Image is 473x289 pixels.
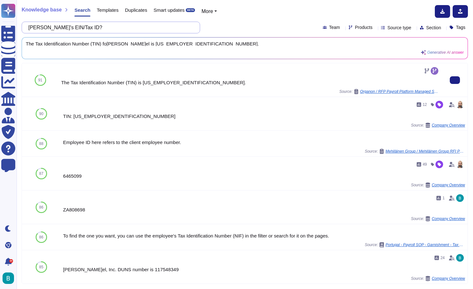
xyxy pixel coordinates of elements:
div: To find the one you want, you can use the employee's Tax Identification Number (NIF) in the filte... [63,233,465,238]
span: Team [329,25,340,30]
span: 85 [39,265,43,269]
span: Company Overview [432,277,465,280]
span: Section [426,25,441,30]
span: Source: [411,276,465,281]
span: 1 [442,196,445,200]
span: 91 [38,78,42,82]
span: Source: [411,182,465,188]
span: 88 [39,142,43,146]
span: Source: [411,123,465,128]
button: More [201,8,217,15]
span: Company Overview [432,123,465,127]
img: user [456,101,464,108]
div: TIN: [US_EMPLOYER_IDENTIFICATION_NUMBER] [63,114,465,119]
div: 9+ [9,259,13,263]
div: The Tax Identification Number (TIN) is [US_EMPLOYER_IDENTIFICATION_NUMBER]. [61,80,440,85]
div: Employee ID here refers to the client employee number. [63,140,465,145]
span: 86 [39,205,43,209]
span: 24 [441,256,445,260]
span: Smart updates [154,8,185,12]
span: Source: [365,242,465,247]
span: The Tax Identification Number (TIN) fo[PERSON_NAME]el is [US_EMPLOYER_IDENTIFICATION_NUMBER]. [26,41,464,46]
button: user [1,271,18,285]
span: Company Overview [432,217,465,221]
span: Source: [411,216,465,221]
span: 86 [39,235,43,239]
input: Search a question or template... [25,22,193,33]
span: Source: [365,149,465,154]
span: Portugal - Payroll SOP - Garnishment - Tax Authority.pdf [386,243,465,247]
div: BETA [186,8,195,12]
img: user [456,194,464,202]
span: Duplicates [125,8,147,12]
span: Generative AI answer [427,51,464,54]
span: More [201,9,213,14]
img: user [456,161,464,168]
span: 87 [39,172,43,175]
span: Source type [387,25,411,30]
img: user [456,254,464,262]
span: Organon / RFP Payroll Platform Managed Services 2025 [360,90,440,93]
span: Products [355,25,372,30]
div: [PERSON_NAME]el, Inc. DUNS number is 117548349 [63,267,465,272]
img: user [3,272,14,284]
span: Mehiläinen Group / Mehiläinen Group RFI Payroll System [386,149,465,153]
span: Knowledge base [22,7,62,12]
span: Source: [339,89,440,94]
span: Search [74,8,90,12]
span: Templates [97,8,118,12]
span: 49 [423,162,427,166]
span: 12 [423,103,427,107]
span: Tags [456,25,465,30]
span: Company Overview [432,183,465,187]
span: 90 [39,112,43,116]
div: ZA808698 [63,207,465,212]
div: 6465099 [63,174,465,178]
